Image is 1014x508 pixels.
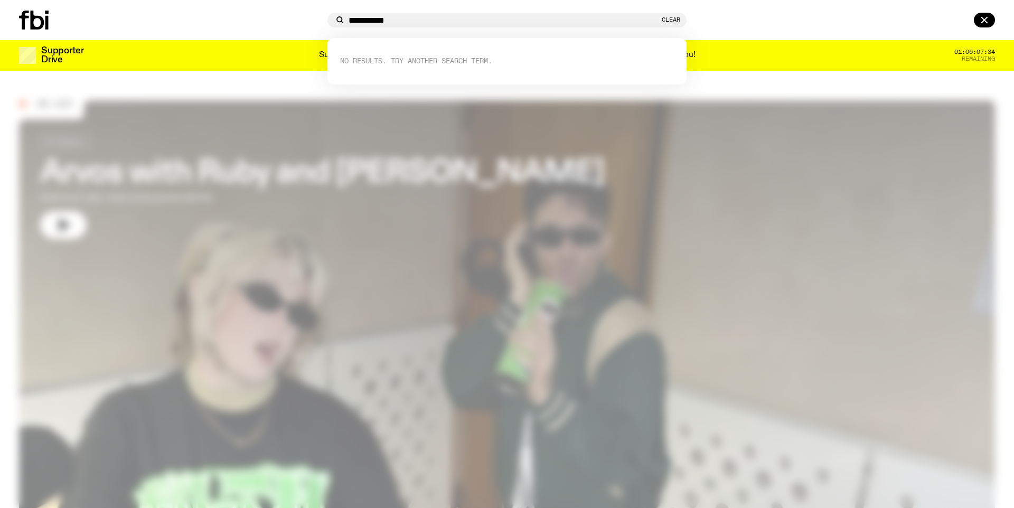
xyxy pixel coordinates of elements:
span: Remaining [962,56,995,62]
span: No Results. Try another search term. [340,56,492,66]
span: 01:06:07:34 [954,49,995,55]
p: Supporter Drive 2025: Shaping the future of our city’s music, arts, and culture - with the help o... [319,51,696,60]
h3: Supporter Drive [41,46,83,64]
button: Clear [662,17,680,23]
